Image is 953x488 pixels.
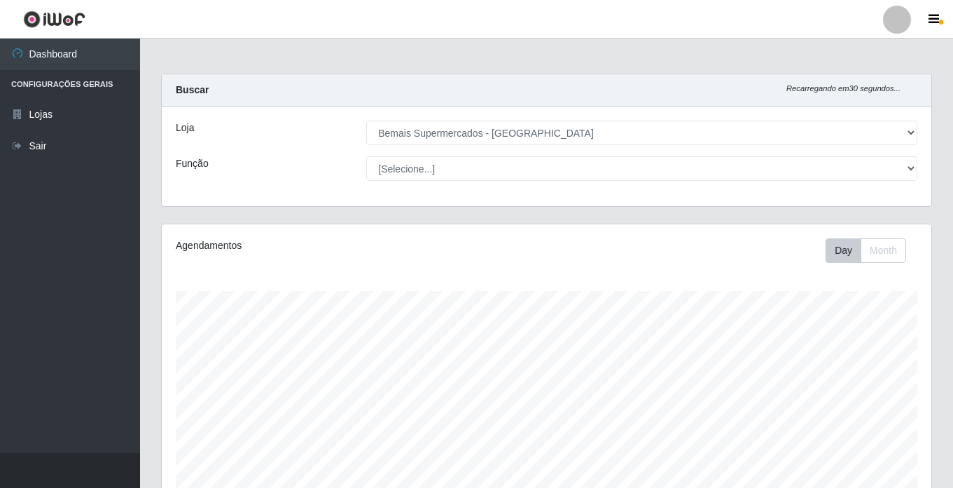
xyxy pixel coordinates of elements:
[176,238,473,253] div: Agendamentos
[826,238,917,263] div: Toolbar with button groups
[826,238,906,263] div: First group
[826,238,861,263] button: Day
[786,84,900,93] i: Recarregando em 30 segundos...
[861,238,906,263] button: Month
[23,11,85,28] img: CoreUI Logo
[176,84,209,95] strong: Buscar
[176,156,209,171] label: Função
[176,121,194,135] label: Loja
